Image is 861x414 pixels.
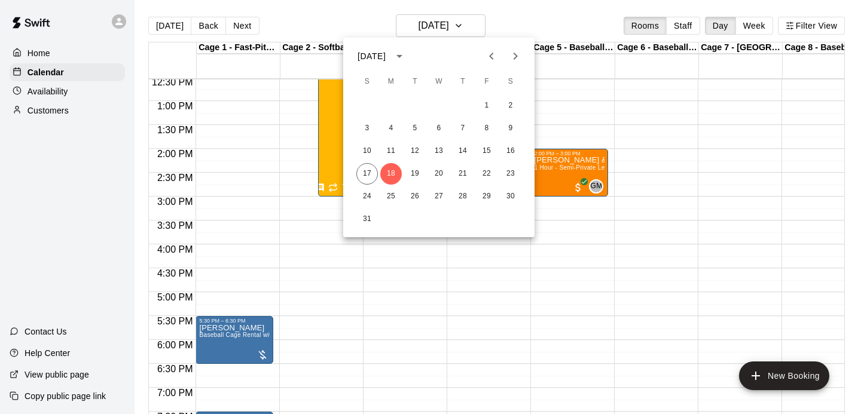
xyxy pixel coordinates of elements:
button: 16 [500,140,521,162]
button: 8 [476,118,497,139]
button: 10 [356,140,378,162]
button: 23 [500,163,521,185]
button: 1 [476,95,497,116]
button: 30 [500,186,521,207]
button: 28 [452,186,474,207]
button: 14 [452,140,474,162]
button: 24 [356,186,378,207]
button: 4 [380,118,402,139]
button: 6 [428,118,450,139]
button: 26 [404,186,426,207]
button: 13 [428,140,450,162]
button: 15 [476,140,497,162]
button: 5 [404,118,426,139]
button: 12 [404,140,426,162]
button: 31 [356,208,378,230]
button: calendar view is open, switch to year view [389,46,410,66]
button: Previous month [480,44,503,68]
button: 18 [380,163,402,185]
span: Thursday [452,70,474,94]
button: 9 [500,118,521,139]
span: Friday [476,70,497,94]
span: Wednesday [428,70,450,94]
button: 19 [404,163,426,185]
button: 27 [428,186,450,207]
button: 20 [428,163,450,185]
button: Next month [503,44,527,68]
button: 21 [452,163,474,185]
button: 17 [356,163,378,185]
span: Monday [380,70,402,94]
span: Sunday [356,70,378,94]
span: Tuesday [404,70,426,94]
button: 7 [452,118,474,139]
button: 29 [476,186,497,207]
div: [DATE] [358,50,386,63]
button: 11 [380,140,402,162]
button: 22 [476,163,497,185]
button: 25 [380,186,402,207]
span: Saturday [500,70,521,94]
button: 2 [500,95,521,116]
button: 3 [356,118,378,139]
